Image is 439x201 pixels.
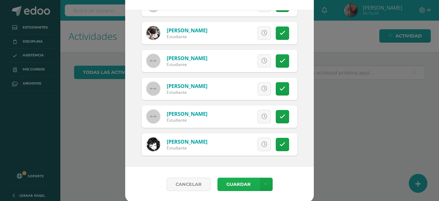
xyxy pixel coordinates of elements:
[146,26,160,40] img: 03cf96f83e822243e79581ac31e3e189.png
[167,62,207,67] div: Estudiante
[146,137,160,151] img: 9ddf3dd63cd0a85ef37f4ba5aeffde75.png
[146,82,160,96] img: 60x60
[167,55,207,62] a: [PERSON_NAME]
[146,110,160,123] img: 60x60
[167,82,207,89] a: [PERSON_NAME]
[225,27,244,40] span: Excusa
[167,110,207,117] a: [PERSON_NAME]
[225,138,244,151] span: Excusa
[167,89,207,95] div: Estudiante
[225,110,244,123] span: Excusa
[146,54,160,68] img: 60x60
[167,34,207,40] div: Estudiante
[167,27,207,34] a: [PERSON_NAME]
[167,138,207,145] a: [PERSON_NAME]
[167,145,207,151] div: Estudiante
[225,55,244,67] span: Excusa
[167,117,207,123] div: Estudiante
[225,82,244,95] span: Excusa
[167,178,211,191] a: Cancelar
[217,178,259,191] button: Guardar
